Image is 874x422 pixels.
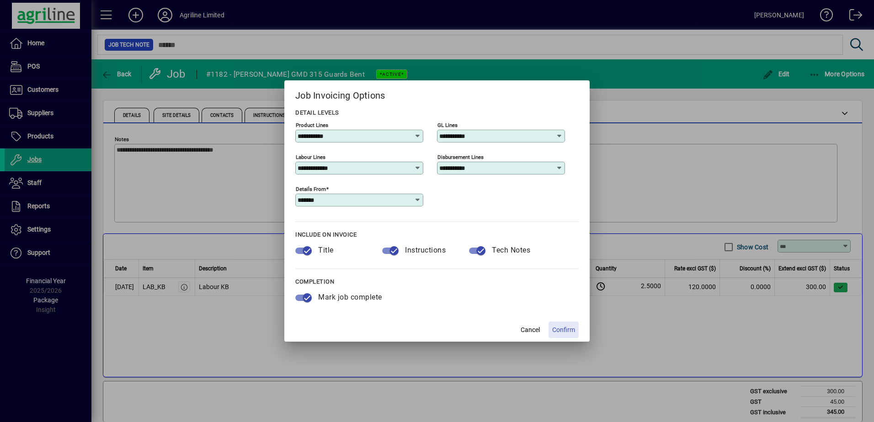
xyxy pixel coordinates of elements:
button: Confirm [549,322,579,338]
button: Cancel [516,322,545,338]
mat-label: Product Lines [296,122,328,128]
div: COMPLETION [295,276,579,287]
div: INCLUDE ON INVOICE [295,229,579,240]
h2: Job Invoicing Options [284,80,590,107]
mat-label: Disbursement Lines [437,154,484,160]
span: Cancel [521,325,540,335]
span: Instructions [405,246,446,254]
span: Title [318,246,334,254]
mat-label: Labour Lines [296,154,325,160]
mat-label: GL Lines [437,122,458,128]
span: Confirm [552,325,575,335]
div: DETAIL LEVELS [295,107,579,118]
mat-label: Details From [296,186,326,192]
span: Mark job complete [318,293,382,301]
span: Tech Notes [492,246,530,254]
